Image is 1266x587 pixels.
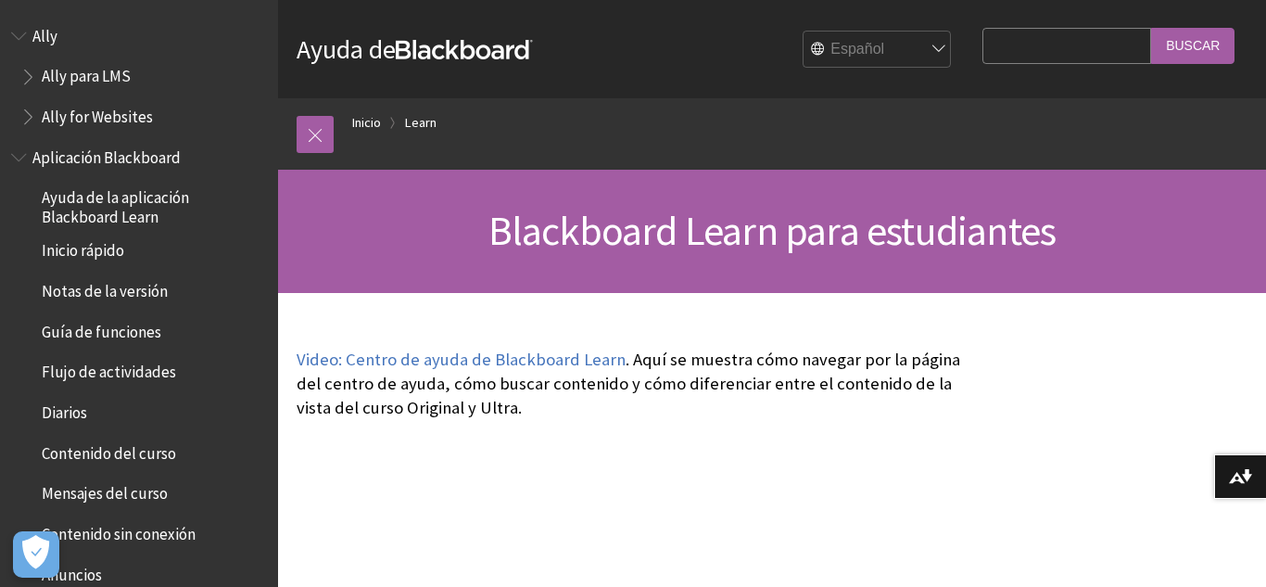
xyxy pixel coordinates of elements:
[804,32,952,69] select: Site Language Selector
[488,205,1057,256] span: Blackboard Learn para estudiantes
[297,32,533,66] a: Ayuda deBlackboard
[13,531,59,578] button: Abrir preferencias
[32,142,181,167] span: Aplicación Blackboard
[42,518,196,543] span: Contenido sin conexión
[352,111,381,134] a: Inicio
[297,349,626,371] a: Video: Centro de ayuda de Blackboard Learn
[42,397,87,422] span: Diarios
[42,479,168,504] span: Mensajes del curso
[405,111,437,134] a: Learn
[42,275,168,300] span: Notas de la versión
[297,348,973,421] p: . Aquí se muestra cómo navegar por la página del centro de ayuda, cómo buscar contenido y cómo di...
[42,316,161,341] span: Guía de funciones
[1151,28,1234,64] input: Buscar
[42,183,265,226] span: Ayuda de la aplicación Blackboard Learn
[42,101,153,126] span: Ally for Websites
[42,236,124,261] span: Inicio rápido
[42,61,131,86] span: Ally para LMS
[32,20,57,45] span: Ally
[396,40,533,59] strong: Blackboard
[42,559,102,584] span: Anuncios
[11,20,267,133] nav: Book outline for Anthology Ally Help
[42,438,176,463] span: Contenido del curso
[42,357,176,382] span: Flujo de actividades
